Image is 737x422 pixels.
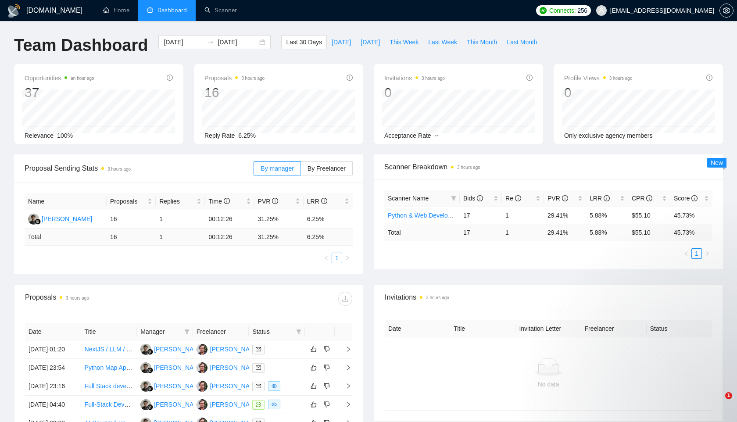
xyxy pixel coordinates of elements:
img: MH [28,214,39,225]
time: 3 hours ago [426,295,449,300]
button: dislike [322,362,332,373]
button: [DATE] [356,35,385,49]
td: 17 [460,224,502,241]
span: Score [674,195,698,202]
td: 5.88% [586,207,628,224]
th: Freelancer [193,323,249,340]
span: mail [256,347,261,352]
div: Proposals [25,292,189,306]
a: MH[PERSON_NAME] [197,401,261,408]
td: 1 [156,229,205,246]
img: gigradar-bm.png [147,367,153,373]
span: dislike [324,401,330,408]
span: By manager [261,165,293,172]
a: MH[PERSON_NAME] [140,382,204,389]
time: an hour ago [71,76,94,81]
div: 16 [204,84,265,101]
span: right [338,383,351,389]
span: Replies [159,197,195,206]
th: Title [81,323,137,340]
span: 1 [725,392,732,399]
button: like [308,344,319,354]
span: info-circle [167,75,173,81]
a: MH[PERSON_NAME] [140,345,204,352]
span: Only exclusive agency members [564,132,653,139]
span: mail [256,383,261,389]
img: upwork-logo.png [540,7,547,14]
span: PVR [547,195,568,202]
span: PVR [258,198,279,205]
div: [PERSON_NAME] [210,363,261,372]
span: Dashboard [157,7,187,14]
span: Time [208,198,229,205]
span: left [683,251,689,256]
span: right [338,365,351,371]
span: Proposals [204,73,265,83]
a: setting [719,7,733,14]
th: Proposals [107,193,156,210]
td: Full Stack developer to build a Question Bank Management SaaS [81,377,137,396]
div: [PERSON_NAME] [154,381,204,391]
a: searchScanner [204,7,237,14]
span: dashboard [147,7,153,13]
h1: Team Dashboard [14,35,148,56]
td: NextJS / LLM / Audio Grading Tool [81,340,137,359]
span: info-circle [706,75,712,81]
a: MH[PERSON_NAME] [197,382,261,389]
span: Scanner Breakdown [384,161,712,172]
img: gigradar-bm.png [147,349,153,355]
button: right [702,248,712,259]
div: 37 [25,84,94,101]
th: Replies [156,193,205,210]
span: right [705,251,710,256]
a: MH[PERSON_NAME] [197,364,261,371]
span: Last Month [507,37,537,47]
span: filter [184,329,190,334]
span: message [256,402,261,407]
span: filter [451,196,456,201]
td: Total [384,224,460,241]
button: setting [719,4,733,18]
span: [DATE] [332,37,351,47]
td: Total [25,229,107,246]
span: info-circle [272,198,278,204]
td: Full-Stack Developer Needed to Build AI-Powered Building Survey Report Generator [81,396,137,414]
span: info-circle [562,195,568,201]
td: 17 [460,207,502,224]
span: Connects: [549,6,576,15]
td: 6.25 % [304,229,353,246]
td: 29.41 % [544,224,586,241]
li: Previous Page [681,248,691,259]
span: Reply Rate [204,132,235,139]
span: eye [272,383,277,389]
div: No data [392,379,705,389]
button: dislike [322,344,332,354]
td: 1 [502,207,544,224]
td: 31.25 % [254,229,304,246]
a: homeHome [103,7,129,14]
span: like [311,364,317,371]
span: info-circle [691,195,698,201]
button: This Month [462,35,502,49]
span: user [598,7,605,14]
td: 45.73 % [670,224,712,241]
button: download [338,292,352,306]
button: like [308,381,319,391]
span: info-circle [224,198,230,204]
span: filter [449,192,458,205]
div: [PERSON_NAME] [210,344,261,354]
td: 1 [502,224,544,241]
span: info-circle [321,198,327,204]
button: like [308,399,319,410]
span: info-circle [515,195,521,201]
div: [PERSON_NAME] [210,381,261,391]
img: MH [197,399,208,410]
div: 0 [384,84,445,101]
span: Bids [463,195,483,202]
span: By Freelancer [308,165,346,172]
img: gigradar-bm.png [35,218,41,225]
div: [PERSON_NAME] [154,400,204,409]
span: right [345,255,350,261]
td: 00:12:26 [205,229,254,246]
img: gigradar-bm.png [147,404,153,410]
